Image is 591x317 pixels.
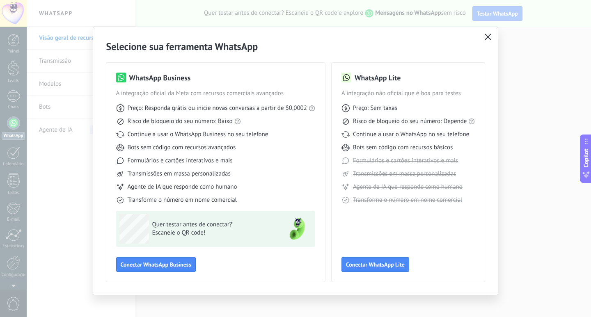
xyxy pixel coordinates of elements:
span: A integração oficial da Meta com recursos comerciais avançados [116,89,315,98]
h3: WhatsApp Lite [355,73,401,83]
span: Formulários e cartões interativos e mais [353,157,458,165]
span: Transmissões em massa personalizadas [353,170,456,178]
span: Transmissões em massa personalizadas [128,170,231,178]
h3: WhatsApp Business [129,73,191,83]
span: A integração não oficial que é boa para testes [341,89,475,98]
h2: Selecione sua ferramenta WhatsApp [106,40,485,53]
button: Conectar WhatsApp Lite [341,257,409,272]
span: Risco de bloqueio do seu número: Depende [353,117,467,125]
span: Quer testar antes de conectar? [152,221,272,229]
span: Continue a usar o WhatsApp Business no seu telefone [128,130,268,139]
span: Conectar WhatsApp Business [121,262,191,267]
span: Risco de bloqueio do seu número: Baixo [128,117,233,125]
button: Conectar WhatsApp Business [116,257,196,272]
span: Preço: Sem taxas [353,104,397,112]
img: green-phone.png [282,214,312,244]
span: Preço: Responda grátis ou inicie novas conversas a partir de $0,0002 [128,104,307,112]
span: Bots sem código com recursos básicos [353,144,453,152]
span: Bots sem código com recursos avançados [128,144,236,152]
span: Agente de IA que responde como humano [353,183,463,191]
span: Formulários e cartões interativos e mais [128,157,233,165]
span: Transforme o número em nome comercial [353,196,462,204]
span: Continue a usar o WhatsApp no seu telefone [353,130,469,139]
span: Agente de IA que responde como humano [128,183,237,191]
span: Copilot [582,148,590,167]
span: Escaneie o QR code! [152,229,272,237]
span: Transforme o número em nome comercial [128,196,237,204]
span: Conectar WhatsApp Lite [346,262,405,267]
